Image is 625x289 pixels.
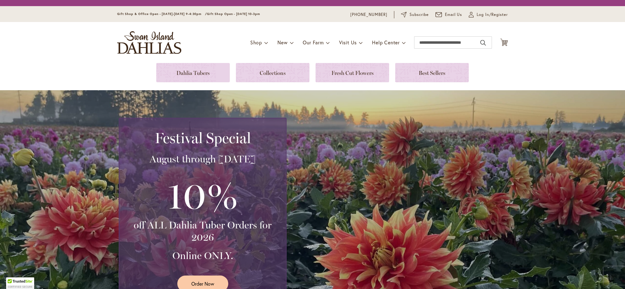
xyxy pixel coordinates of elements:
[127,250,279,262] h3: Online ONLY.
[250,39,262,46] span: Shop
[469,12,508,18] a: Log In/Register
[477,12,508,18] span: Log In/Register
[127,171,279,219] h3: 10%
[303,39,323,46] span: Our Farm
[277,39,287,46] span: New
[127,153,279,165] h3: August through [DATE]
[401,12,429,18] a: Subscribe
[6,277,34,289] div: TrustedSite Certified
[372,39,400,46] span: Help Center
[480,38,486,48] button: Search
[445,12,462,18] span: Email Us
[117,31,181,54] a: store logo
[117,12,207,16] span: Gift Shop & Office Open - [DATE]-[DATE] 9-4:30pm /
[410,12,429,18] span: Subscribe
[207,12,260,16] span: Gift Shop Open - [DATE] 10-3pm
[339,39,357,46] span: Visit Us
[350,12,387,18] a: [PHONE_NUMBER]
[127,219,279,243] h3: off ALL Dahlia Tuber Orders for 2026
[191,280,214,287] span: Order Now
[435,12,462,18] a: Email Us
[127,129,279,146] h2: Festival Special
